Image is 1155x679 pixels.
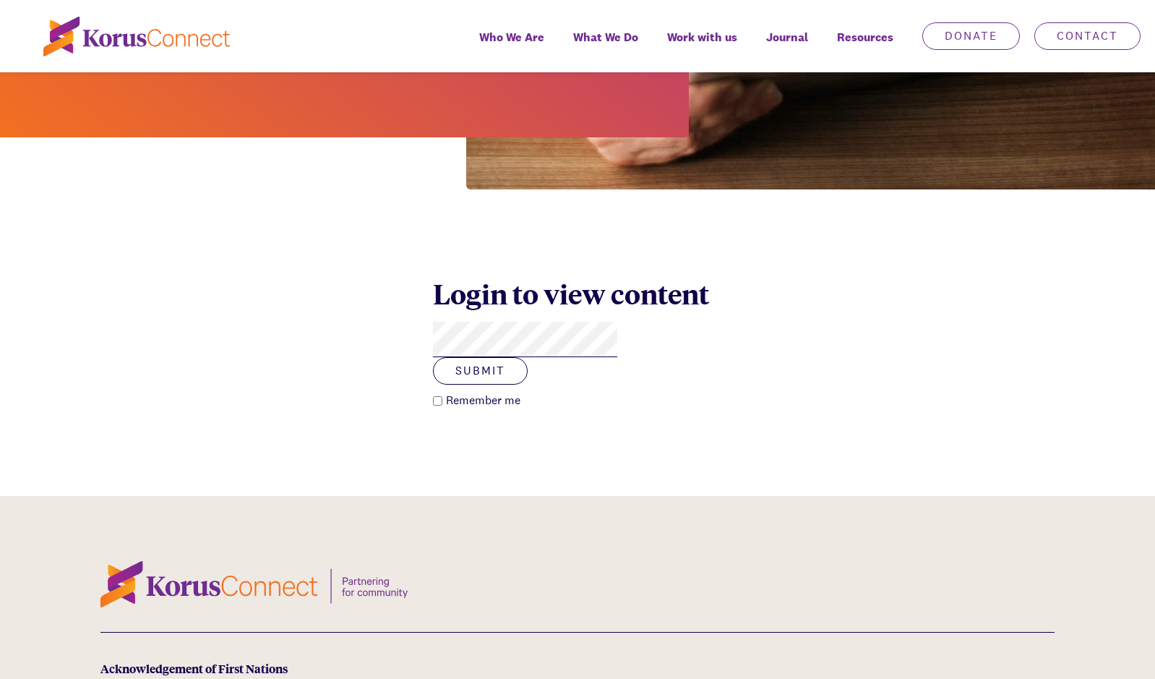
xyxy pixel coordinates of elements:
strong: Acknowledgement of First Nations [100,660,288,677]
span: What We Do [573,27,638,48]
span: Work with us [667,27,737,48]
img: korus-connect%2F3bb1268c-e78d-4311-9d6e-a58205fa809b_logo-tagline.svg [100,561,408,607]
a: Donate [922,22,1020,50]
div: Login to view content [433,276,722,311]
span: Who We Are [479,27,544,48]
div: Resources [823,20,908,72]
a: Work with us [653,20,752,72]
img: korus-connect%2Fc5177985-88d5-491d-9cd7-4a1febad1357_logo.svg [43,17,230,56]
a: What We Do [559,20,653,72]
a: Journal [752,20,823,72]
a: Contact [1034,22,1141,50]
label: Remember me [442,392,520,409]
a: Who We Are [465,20,559,72]
span: Journal [766,27,808,48]
button: Submit [433,357,528,385]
